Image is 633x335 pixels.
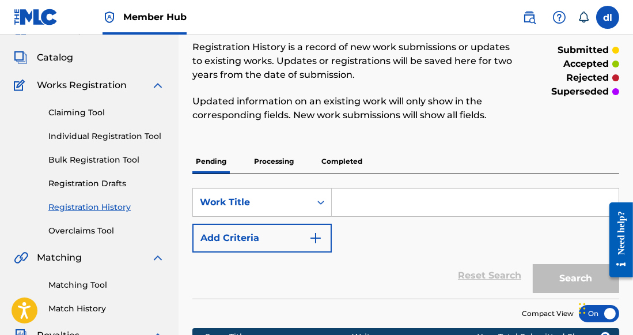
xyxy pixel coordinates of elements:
p: Registration History is a record of new work submissions or updates to existing works. Updates or... [192,40,521,82]
img: search [522,10,536,24]
div: Work Title [200,195,304,209]
p: rejected [566,71,609,85]
img: Works Registration [14,78,29,92]
a: CatalogCatalog [14,51,73,65]
a: Individual Registration Tool [48,130,165,142]
p: superseded [551,85,609,99]
div: Notifications [578,12,589,23]
div: Drag [579,291,586,326]
span: Matching [37,251,82,265]
img: expand [151,78,165,92]
img: Catalog [14,51,28,65]
a: Bulk Registration Tool [48,154,165,166]
span: Catalog [37,51,73,65]
span: Compact View [522,308,574,319]
img: 9d2ae6d4665cec9f34b9.svg [309,231,323,245]
p: Updated information on an existing work will only show in the corresponding fields. New work subm... [192,95,521,122]
p: Pending [192,149,230,174]
iframe: Chat Widget [575,280,633,335]
p: Processing [251,149,297,174]
button: Add Criteria [192,224,332,253]
div: Help [548,6,571,29]
img: MLC Logo [14,9,58,25]
iframe: Resource Center [601,193,633,286]
a: Registration History [48,201,165,213]
div: User Menu [596,6,619,29]
a: Overclaims Tool [48,225,165,237]
img: expand [151,251,165,265]
span: Works Registration [37,78,127,92]
img: help [552,10,566,24]
img: Matching [14,251,28,265]
a: Claiming Tool [48,107,165,119]
a: Public Search [518,6,541,29]
form: Search Form [192,188,619,299]
a: Match History [48,303,165,315]
img: Top Rightsholder [103,10,116,24]
p: Completed [318,149,366,174]
p: submitted [558,43,609,57]
a: Registration Drafts [48,178,165,190]
a: SummarySummary [14,23,84,37]
a: Matching Tool [48,279,165,291]
p: accepted [563,57,609,71]
span: Member Hub [123,10,187,24]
